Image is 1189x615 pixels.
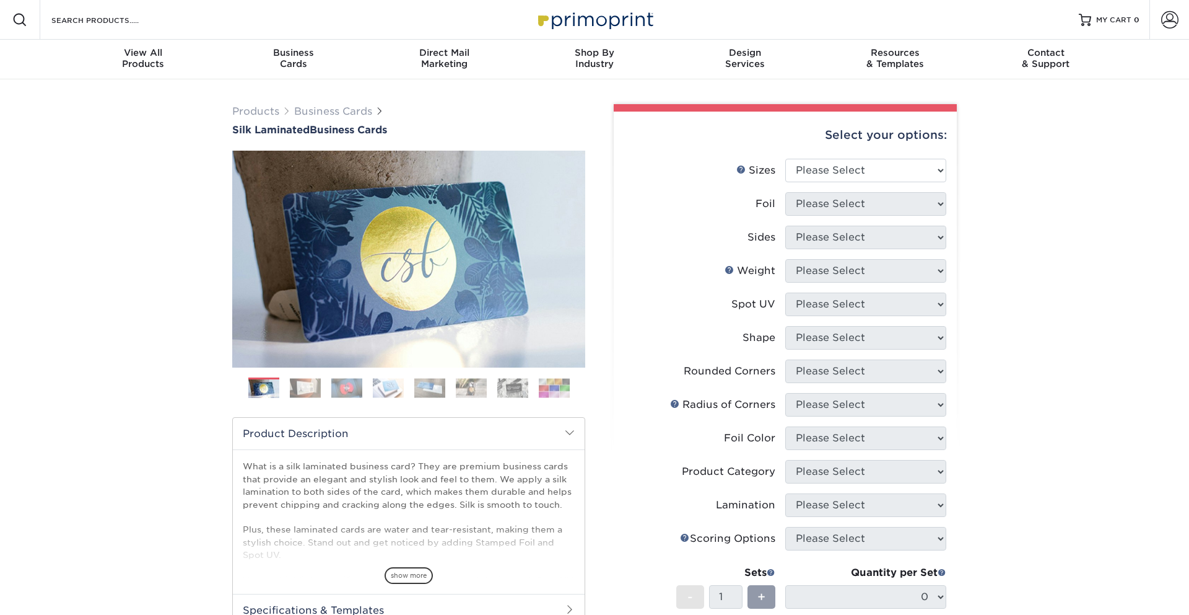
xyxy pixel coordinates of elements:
[785,565,946,580] div: Quantity per Set
[820,47,970,58] span: Resources
[68,40,219,79] a: View AllProducts
[414,378,445,397] img: Business Cards 05
[682,464,775,479] div: Product Category
[731,297,775,312] div: Spot UV
[497,378,528,397] img: Business Cards 07
[736,163,775,178] div: Sizes
[533,6,656,33] img: Primoprint
[233,418,585,449] h2: Product Description
[290,378,321,397] img: Business Cards 02
[232,124,310,136] span: Silk Laminated
[520,47,670,69] div: Industry
[756,197,775,211] div: Foil
[680,531,775,546] div: Scoring Options
[970,40,1121,79] a: Contact& Support
[1096,15,1131,25] span: MY CART
[369,47,520,69] div: Marketing
[520,47,670,58] span: Shop By
[232,105,279,117] a: Products
[369,47,520,58] span: Direct Mail
[232,82,585,436] img: Silk Laminated 01
[1134,15,1139,24] span: 0
[520,40,670,79] a: Shop ByIndustry
[724,431,775,446] div: Foil Color
[820,40,970,79] a: Resources& Templates
[248,373,279,404] img: Business Cards 01
[669,47,820,69] div: Services
[684,364,775,379] div: Rounded Corners
[669,40,820,79] a: DesignServices
[369,40,520,79] a: Direct MailMarketing
[232,124,585,136] h1: Business Cards
[820,47,970,69] div: & Templates
[970,47,1121,69] div: & Support
[68,47,219,69] div: Products
[219,40,369,79] a: BusinessCards
[219,47,369,58] span: Business
[669,47,820,58] span: Design
[294,105,372,117] a: Business Cards
[539,378,570,397] img: Business Cards 08
[68,47,219,58] span: View All
[725,263,775,278] div: Weight
[670,397,775,412] div: Radius of Corners
[373,378,404,397] img: Business Cards 04
[743,330,775,345] div: Shape
[385,567,433,584] span: show more
[232,124,585,136] a: Silk LaminatedBusiness Cards
[456,378,487,397] img: Business Cards 06
[687,588,693,606] span: -
[50,12,171,27] input: SEARCH PRODUCTS.....
[331,378,362,397] img: Business Cards 03
[624,112,947,159] div: Select your options:
[219,47,369,69] div: Cards
[970,47,1121,58] span: Contact
[716,498,775,513] div: Lamination
[676,565,775,580] div: Sets
[747,230,775,245] div: Sides
[757,588,765,606] span: +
